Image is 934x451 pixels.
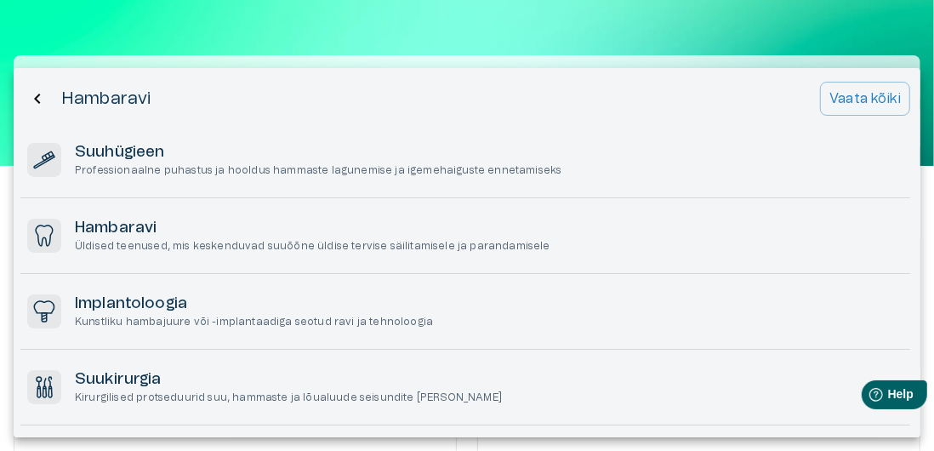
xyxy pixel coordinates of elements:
span: chevron_backward [27,88,48,109]
h6: Implantoloogia [75,294,433,315]
p: Kunstliku hambajuure või -implantaadiga seotud ravi ja tehnoloogia [75,315,433,329]
h5: Hambaravi [61,88,151,111]
button: Back [20,82,54,116]
p: Kirurgilised protseduurid suu, hammaste ja lõualuude seisundite [PERSON_NAME] [75,391,502,405]
h6: Suuhügieen [75,142,561,163]
button: Vaata kõiki [820,82,910,116]
h6: Hambaravi [75,218,550,239]
p: Vaata kõiki [829,88,901,109]
h6: Suukirurgia [75,369,502,391]
p: Üldised teenused, mis keskenduvad suuõõne üldise tervise säilitamisele ja parandamisele [75,239,550,254]
p: Professionaalne puhastus ja hooldus hammaste lagunemise ja igemehaiguste ennetamiseks [75,163,561,178]
iframe: Help widget launcher [801,374,934,421]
